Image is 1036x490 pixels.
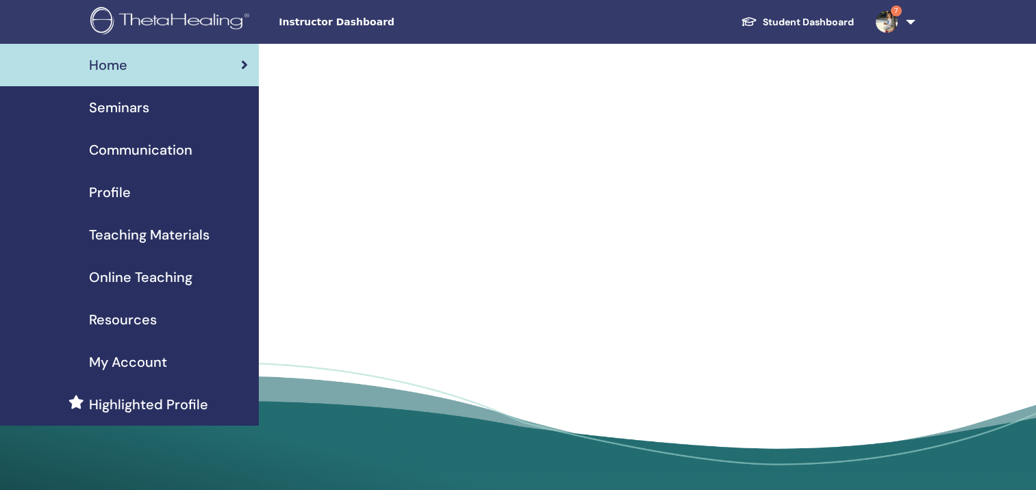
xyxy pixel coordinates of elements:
span: Home [89,55,127,75]
img: logo.png [90,7,254,38]
span: Seminars [89,97,149,118]
span: My Account [89,352,167,372]
span: Instructor Dashboard [279,15,484,29]
span: Communication [89,140,192,160]
span: Profile [89,182,131,203]
img: default.jpg [876,11,898,33]
span: Resources [89,309,157,330]
span: Online Teaching [89,267,192,287]
img: graduation-cap-white.svg [741,16,757,27]
a: Student Dashboard [730,10,865,35]
span: Teaching Materials [89,224,210,245]
span: 7 [891,5,902,16]
span: Highlighted Profile [89,394,208,415]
